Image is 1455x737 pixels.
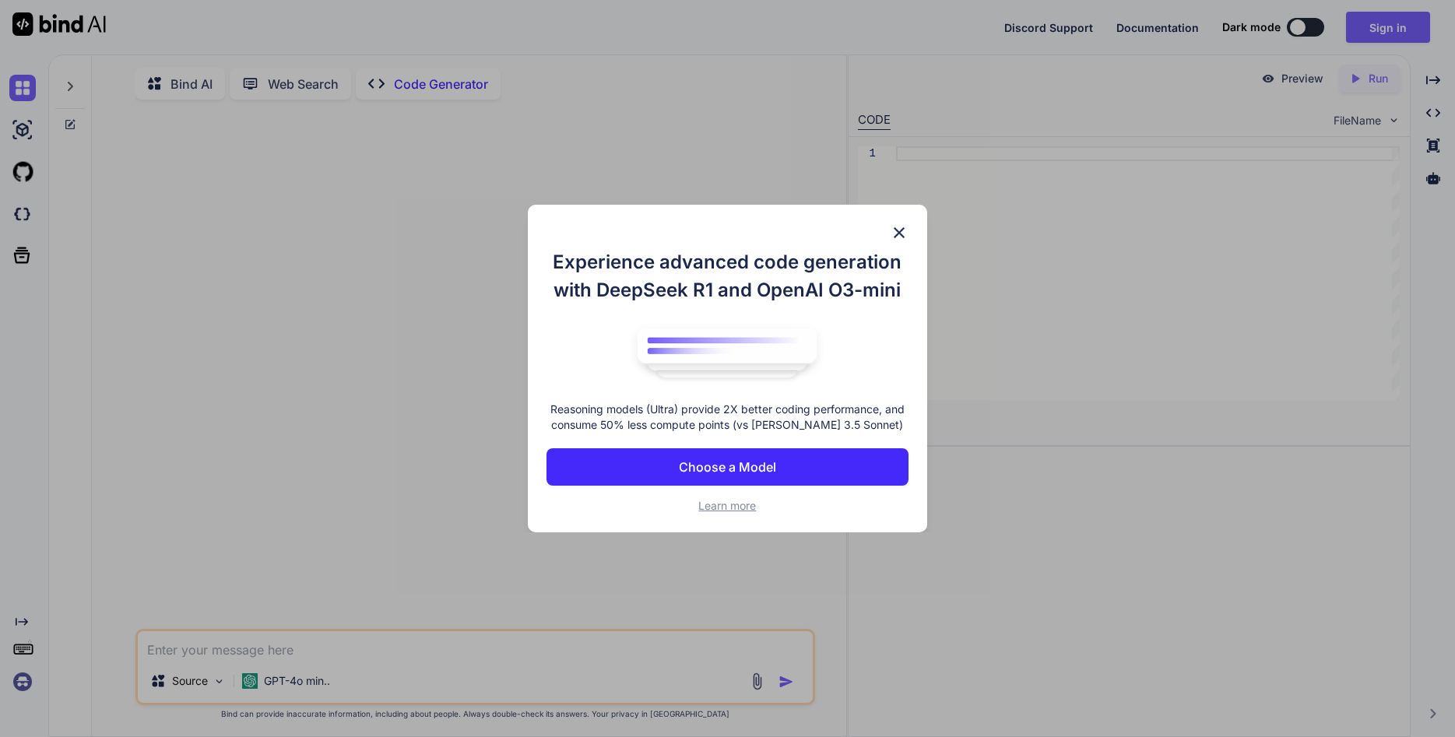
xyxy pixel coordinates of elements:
[698,499,756,512] span: Learn more
[890,223,908,242] img: close
[547,402,909,433] p: Reasoning models (Ultra) provide 2X better coding performance, and consume 50% less compute point...
[626,320,828,387] img: bind logo
[547,248,909,304] h1: Experience advanced code generation with DeepSeek R1 and OpenAI O3-mini
[679,458,776,476] p: Choose a Model
[547,448,909,486] button: Choose a Model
